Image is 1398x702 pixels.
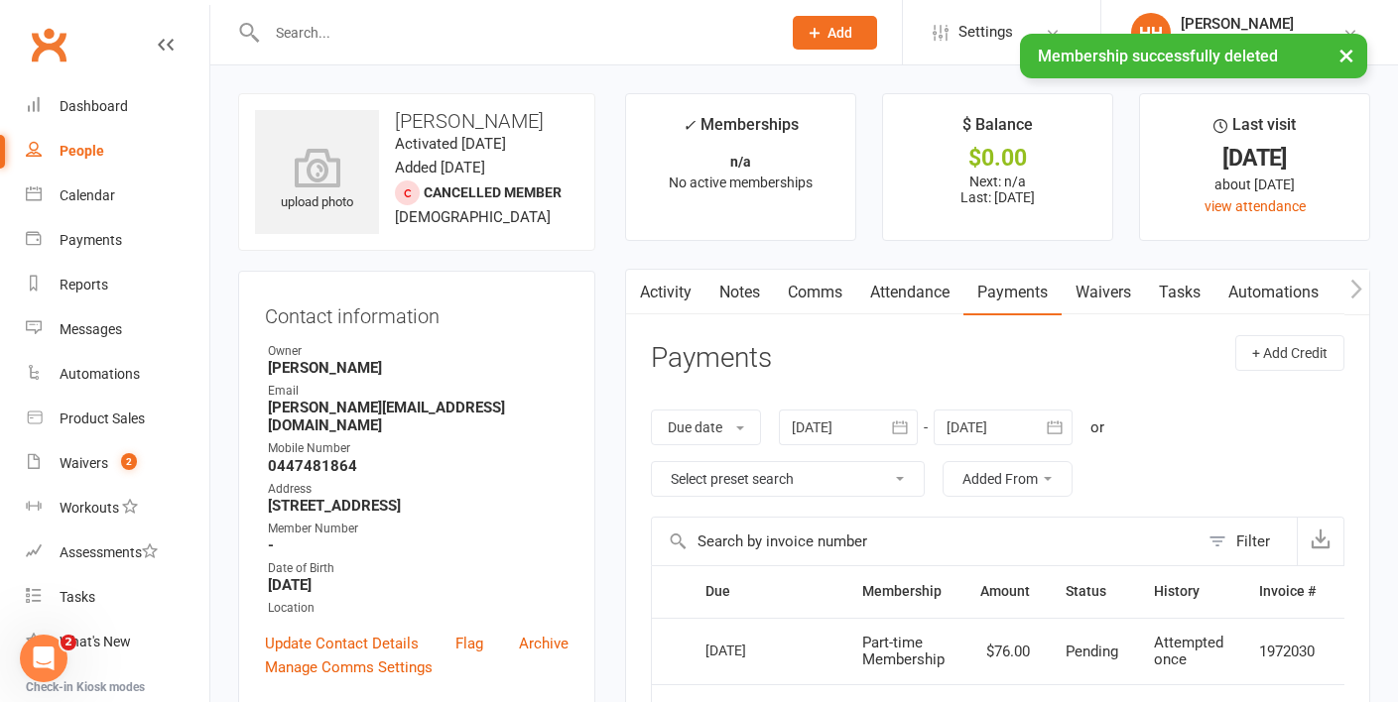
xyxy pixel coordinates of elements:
div: $0.00 [901,148,1094,169]
strong: n/a [730,154,751,170]
a: Update Contact Details [265,632,419,655]
div: Product Sales [60,410,145,426]
div: People [60,143,104,159]
a: Workouts [26,486,209,530]
span: Part-time Membership [862,634,945,668]
div: [DATE] [705,635,797,665]
div: Email [268,382,569,401]
a: Tasks [26,575,209,620]
button: × [1329,34,1364,76]
span: Settings [958,10,1013,55]
a: Messages [26,307,209,352]
div: Reports [60,277,108,292]
th: Membership [844,566,962,617]
a: Waivers [1062,270,1145,315]
div: [DATE] [1158,148,1351,169]
div: Mobile Number [268,439,569,458]
span: [DEMOGRAPHIC_DATA] [395,208,551,226]
div: Assessments [60,544,158,560]
a: view attendance [1205,198,1306,214]
a: Calendar [26,174,209,218]
time: Added [DATE] [395,159,485,176]
a: Comms [774,270,856,315]
a: Automations [1214,270,1333,315]
i: ✓ [683,116,696,135]
a: Product Sales [26,397,209,441]
strong: [PERSON_NAME] [268,359,569,377]
a: People [26,129,209,174]
div: Memberships [683,112,799,149]
button: Due date [651,409,761,445]
div: Payments [60,232,122,248]
h3: Contact information [265,297,569,327]
span: Add [827,25,852,41]
div: Calendar [60,187,115,203]
button: Added From [943,461,1073,497]
th: Amount [962,566,1048,617]
td: $76.00 [962,618,1048,685]
div: Tasks [60,589,95,605]
strong: - [268,536,569,554]
a: Flag [455,632,483,655]
button: + Add Credit [1235,335,1344,371]
div: upload photo [255,148,379,213]
div: or [1090,415,1104,439]
div: Last visit [1213,112,1296,148]
div: Address [268,480,569,499]
div: Messages [60,321,122,337]
div: Location [268,599,569,618]
a: Archive [519,632,569,655]
div: Filter [1236,529,1270,553]
input: Search... [261,19,767,47]
button: Add [793,16,877,50]
div: Member Number [268,520,569,538]
th: Status [1048,566,1136,617]
span: Attempted once [1154,634,1223,668]
span: 2 [61,635,76,650]
a: Waivers 2 [26,441,209,486]
a: Dashboard [26,84,209,129]
a: Manage Comms Settings [265,655,433,679]
a: Activity [626,270,705,315]
div: Automations [60,366,140,382]
a: Payments [963,270,1062,315]
a: Attendance [856,270,963,315]
span: 2 [121,453,137,470]
a: What's New [26,620,209,664]
a: Payments [26,218,209,263]
button: Filter [1199,518,1297,565]
div: about [DATE] [1158,174,1351,195]
iframe: Intercom live chat [20,635,67,682]
strong: [STREET_ADDRESS] [268,497,569,515]
h3: Payments [651,343,772,374]
div: [PERSON_NAME] [1181,15,1323,33]
span: Cancelled member [424,184,562,200]
time: Activated [DATE] [395,135,506,153]
th: History [1136,566,1241,617]
td: 1972030 [1241,618,1334,685]
a: Assessments [26,530,209,575]
span: Pending [1066,643,1118,660]
strong: 0447481864 [268,457,569,475]
a: Automations [26,352,209,397]
div: [PERSON_NAME] MMA [1181,33,1323,51]
div: Waivers [60,455,108,471]
div: Workouts [60,500,119,516]
div: What's New [60,634,131,649]
input: Search by invoice number [652,518,1199,565]
p: Next: n/a Last: [DATE] [901,174,1094,205]
div: Date of Birth [268,559,569,578]
span: No active memberships [669,175,813,190]
th: Invoice # [1241,566,1334,617]
h3: [PERSON_NAME] [255,110,578,132]
div: Dashboard [60,98,128,114]
div: $ Balance [962,112,1033,148]
th: Due [688,566,844,617]
div: Owner [268,342,569,361]
div: HH [1131,13,1171,53]
strong: [PERSON_NAME][EMAIL_ADDRESS][DOMAIN_NAME] [268,399,569,434]
div: Membership successfully deleted [1020,34,1367,78]
a: Reports [26,263,209,307]
a: Clubworx [24,20,73,69]
strong: [DATE] [268,576,569,594]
